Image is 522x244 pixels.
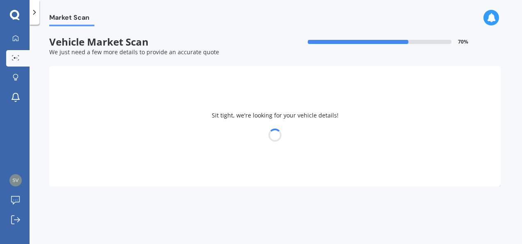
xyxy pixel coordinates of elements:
span: Market Scan [49,14,94,25]
img: 2142bca4d5d8fa7dd5e5afb42499d37e [9,174,22,186]
span: We just need a few more details to provide an accurate quote [49,48,219,56]
span: Vehicle Market Scan [49,36,275,48]
div: Sit tight, we're looking for your vehicle details! [49,66,501,186]
span: 70 % [458,39,468,45]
